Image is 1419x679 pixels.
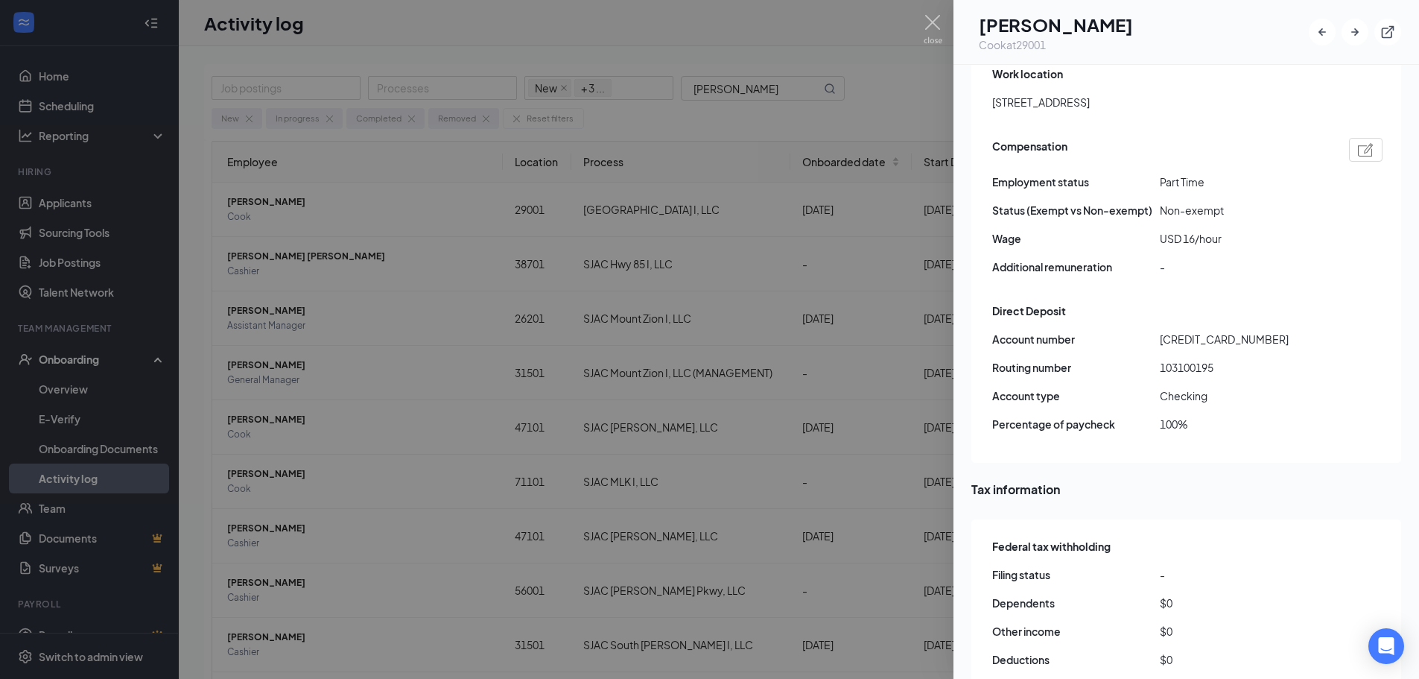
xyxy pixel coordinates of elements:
span: $0 [1160,651,1327,668]
span: 100% [1160,416,1327,432]
span: Account type [992,388,1160,404]
button: ExternalLink [1374,19,1401,45]
span: Deductions [992,651,1160,668]
span: Part Time [1160,174,1327,190]
button: ArrowLeftNew [1309,19,1336,45]
span: $0 [1160,623,1327,639]
span: [CREDIT_CARD_NUMBER] [1160,331,1327,347]
span: Percentage of paycheck [992,416,1160,432]
svg: ExternalLink [1380,25,1395,40]
span: 103100195 [1160,359,1327,376]
span: Additional remuneration [992,259,1160,275]
h1: [PERSON_NAME] [979,12,1133,37]
span: Status (Exempt vs Non-exempt) [992,202,1160,218]
span: Other income [992,623,1160,639]
div: Open Intercom Messenger [1368,628,1404,664]
span: - [1160,566,1327,583]
span: Compensation [992,138,1067,162]
button: ArrowRight [1342,19,1368,45]
span: Account number [992,331,1160,347]
span: Wage [992,230,1160,247]
span: USD 16/hour [1160,230,1327,247]
span: Non-exempt [1160,202,1327,218]
span: Tax information [971,480,1401,499]
span: - [1160,259,1327,275]
span: [STREET_ADDRESS] [992,94,1090,110]
span: $0 [1160,595,1327,611]
span: Dependents [992,595,1160,611]
svg: ArrowRight [1347,25,1362,40]
span: Work location [992,66,1063,82]
span: Filing status [992,566,1160,583]
span: Routing number [992,359,1160,376]
span: Direct Deposit [992,303,1066,319]
span: Checking [1160,388,1327,404]
span: Employment status [992,174,1160,190]
svg: ArrowLeftNew [1315,25,1330,40]
div: Cook at 29001 [979,37,1133,52]
span: Federal tax withholding [992,538,1111,555]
